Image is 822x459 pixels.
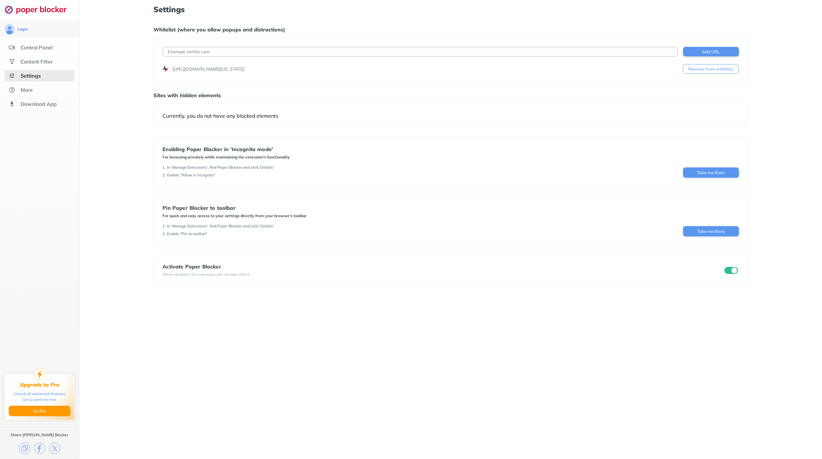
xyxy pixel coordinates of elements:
[49,443,60,454] img: x.svg
[167,231,207,236] div: Enable "Pin to toolbar"
[21,44,53,51] div: Control Panel
[683,64,739,74] button: Remove from whitelist
[173,66,244,72] div: [URL][DOMAIN_NAME][US_STATE]
[11,432,68,438] div: Share [PERSON_NAME] Blocker
[153,92,748,98] div: Sites with hidden elements
[162,47,678,56] input: Example: twitter.com
[162,173,166,178] div: 2 .
[21,101,57,107] div: Download App
[4,24,15,34] img: avatar.svg
[162,113,739,119] div: Currently, you do not have any blocked elements
[167,165,274,170] div: In 'Manage Extensions', find Poper Blocker and click 'Details'
[21,72,41,79] div: Settings
[683,167,739,178] button: Take me there
[153,26,748,33] div: Whitelist (where you allow popups and distractions)
[34,443,45,454] img: facebook.svg
[22,397,57,403] div: Get 1 week for free
[9,101,15,107] img: download-app.svg
[21,87,33,93] div: More
[162,213,307,218] div: For quick and easy access to your settings directly from your browser's toolbar
[34,368,45,380] img: upgrade-to-pro.svg
[162,205,307,211] div: Pin Poper Blocker to toolbar
[9,58,15,65] img: social.svg
[19,443,30,454] img: copy.svg
[21,58,53,65] div: Content Filter
[162,272,249,277] div: When disabled, the extension will not take effect
[162,155,290,160] div: For browsing privately while maintaining the extension's functionality
[162,146,290,152] div: Enabling Poper Blocker in 'Incognito mode'
[162,66,168,72] img: favicons
[14,391,65,397] div: Unlock all advanced features
[162,264,249,269] div: Activate Poper Blocker
[683,47,739,56] button: Add URL
[683,226,739,236] button: Take me there
[162,224,166,229] div: 1 .
[9,72,15,79] img: settings-selected.svg
[162,165,166,170] div: 1 .
[17,27,28,32] div: Login
[9,44,15,51] img: features.svg
[162,231,166,236] div: 2 .
[9,87,15,93] img: about.svg
[153,5,748,13] h1: Settings
[4,5,74,14] img: logo-webpage.svg
[167,173,215,178] div: Enable "Allow in incognito"
[167,224,274,229] div: In 'Manage Extensions', find Poper Blocker and click 'Details'
[9,406,70,416] button: Go Pro
[20,382,59,388] div: Upgrade to Pro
